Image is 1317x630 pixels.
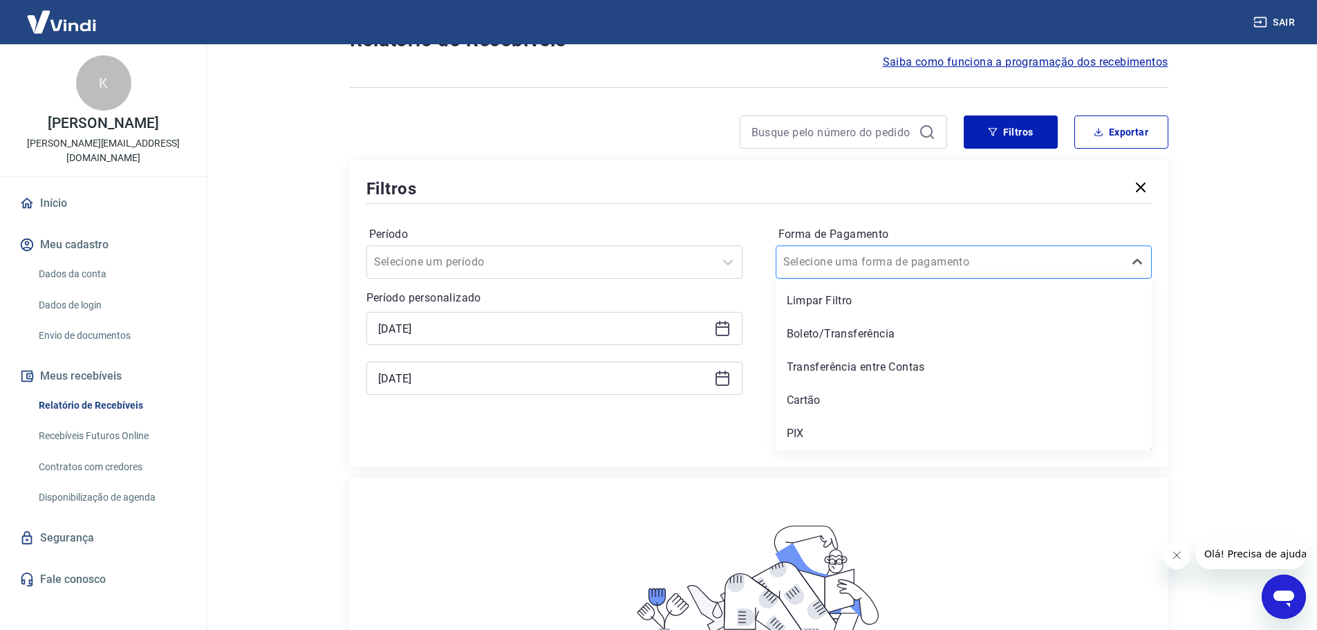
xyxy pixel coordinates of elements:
a: Dados de login [33,291,190,319]
input: Data final [378,368,709,389]
iframe: Fechar mensagem [1163,541,1190,569]
iframe: Mensagem da empresa [1196,539,1306,569]
a: Contratos com credores [33,453,190,481]
div: Cartão [776,387,1152,414]
input: Data inicial [378,318,709,339]
label: Período [369,226,740,243]
img: Vindi [17,1,106,43]
a: Fale conosco [17,564,190,595]
div: PIX [776,420,1152,447]
a: Dados da conta [33,260,190,288]
div: Transferência entre Contas [776,353,1152,381]
p: [PERSON_NAME] [48,116,158,131]
iframe: Botão para abrir a janela de mensagens [1262,575,1306,619]
p: [PERSON_NAME][EMAIL_ADDRESS][DOMAIN_NAME] [11,136,196,165]
label: Forma de Pagamento [778,226,1149,243]
input: Busque pelo número do pedido [751,122,913,142]
button: Meu cadastro [17,230,190,260]
button: Exportar [1074,115,1168,149]
a: Início [17,188,190,219]
a: Envio de documentos [33,322,190,350]
a: Saiba como funciona a programação dos recebimentos [883,54,1168,71]
a: Relatório de Recebíveis [33,391,190,420]
div: K [76,55,131,111]
div: Boleto/Transferência [776,320,1152,348]
button: Filtros [964,115,1058,149]
a: Segurança [17,523,190,553]
p: Período personalizado [366,290,742,306]
a: Recebíveis Futuros Online [33,422,190,450]
button: Sair [1251,10,1300,35]
h5: Filtros [366,178,418,200]
a: Disponibilização de agenda [33,483,190,512]
span: Olá! Precisa de ajuda? [8,10,116,21]
button: Meus recebíveis [17,361,190,391]
div: Limpar Filtro [776,287,1152,315]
